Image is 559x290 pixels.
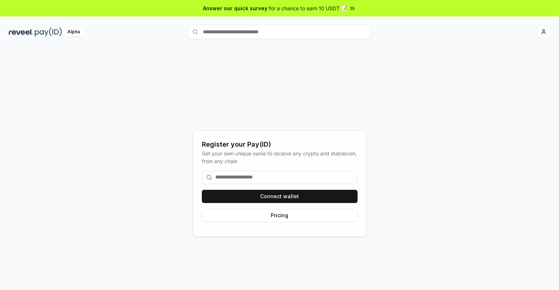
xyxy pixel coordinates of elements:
img: pay_id [35,27,62,37]
button: Connect wallet [202,190,358,203]
div: Alpha [63,27,84,37]
div: Get your own unique name to receive any crypto and stablecoin, from any chain [202,150,358,165]
img: reveel_dark [9,27,33,37]
span: for a chance to earn 10 USDT 📝 [269,4,347,12]
span: Answer our quick survey [203,4,267,12]
button: Pricing [202,209,358,222]
div: Register your Pay(ID) [202,139,358,150]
